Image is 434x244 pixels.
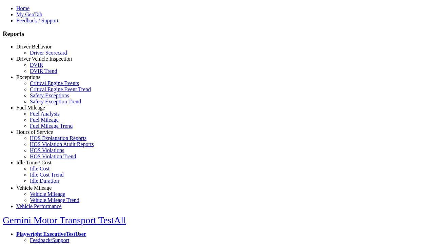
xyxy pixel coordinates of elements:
[30,147,64,153] a: HOS Violations
[16,129,53,135] a: Hours of Service
[16,105,45,110] a: Fuel Mileage
[30,99,81,104] a: Safety Exception Trend
[16,231,86,237] a: Playwright ExecutiveTestUser
[30,172,64,178] a: Idle Cost Trend
[30,154,76,159] a: HOS Violation Trend
[16,12,42,17] a: My GeoTab
[30,50,67,56] a: Driver Scorecard
[16,160,52,165] a: Idle Time / Cost
[30,191,65,197] a: Vehicle Mileage
[16,74,40,80] a: Exceptions
[16,56,72,62] a: Driver Vehicle Inspection
[16,44,52,49] a: Driver Behavior
[30,166,50,171] a: Idle Cost
[30,93,69,98] a: Safety Exceptions
[30,237,69,243] a: Feedback/Support
[30,117,59,123] a: Fuel Mileage
[30,178,59,184] a: Idle Duration
[3,30,431,38] h3: Reports
[16,5,29,11] a: Home
[30,62,43,68] a: DVIR
[16,185,52,191] a: Vehicle Mileage
[30,141,94,147] a: HOS Violation Audit Reports
[3,215,126,225] a: Gemini Motor Transport TestAll
[30,184,63,190] a: Idle Percentage
[30,111,60,117] a: Fuel Analysis
[30,86,91,92] a: Critical Engine Event Trend
[30,135,86,141] a: HOS Explanation Reports
[30,68,57,74] a: DVIR Trend
[30,80,79,86] a: Critical Engine Events
[16,18,58,23] a: Feedback / Support
[30,123,73,129] a: Fuel Mileage Trend
[16,203,62,209] a: Vehicle Performance
[30,197,79,203] a: Vehicle Mileage Trend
